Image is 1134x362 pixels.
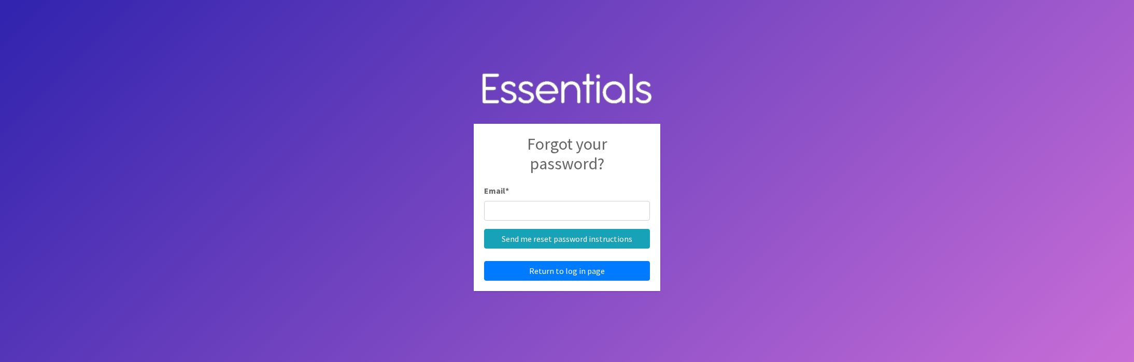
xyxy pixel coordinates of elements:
[484,134,650,184] h2: Forgot your password?
[484,184,509,197] label: Email
[484,229,650,249] input: Send me reset password instructions
[484,261,650,281] a: Return to log in page
[505,185,509,196] abbr: required
[474,63,660,116] img: Human Essentials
